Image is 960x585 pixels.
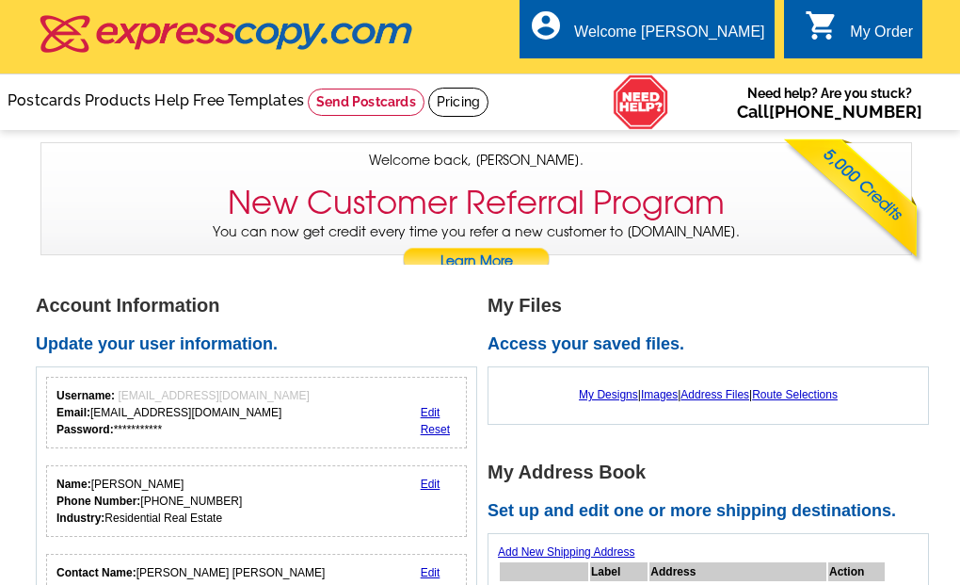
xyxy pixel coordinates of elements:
[56,389,115,402] strong: Username:
[579,388,638,401] a: My Designs
[118,389,309,402] span: [EMAIL_ADDRESS][DOMAIN_NAME]
[421,423,450,436] a: Reset
[41,222,911,276] p: You can now get credit every time you refer a new customer to [DOMAIN_NAME].
[737,84,922,122] span: Need help? Are you stuck?
[769,102,922,122] a: [PHONE_NUMBER]
[56,406,90,419] strong: Email:
[56,478,91,491] strong: Name:
[613,74,669,130] img: help
[402,248,551,276] a: Learn More
[85,91,152,109] a: Products
[154,91,189,109] a: Help
[56,495,140,508] strong: Phone Number:
[36,334,488,355] h2: Update your user information.
[529,8,563,42] i: account_circle
[850,24,913,50] div: My Order
[752,388,838,401] a: Route Selections
[498,545,634,559] a: Add New Shipping Address
[574,24,764,50] div: Welcome [PERSON_NAME]
[590,562,648,581] th: Label
[641,388,678,401] a: Images
[488,334,939,355] h2: Access your saved files.
[46,465,467,537] div: Your personal details.
[228,184,725,222] h3: New Customer Referral Program
[488,463,939,482] h1: My Address Book
[56,476,242,527] div: [PERSON_NAME] [PHONE_NUMBER] Residential Real Estate
[828,562,886,581] th: Action
[36,296,488,316] h1: Account Information
[805,8,839,42] i: shopping_cart
[8,91,81,109] a: Postcards
[46,377,467,448] div: Your login information.
[498,377,919,413] div: | | |
[421,406,440,419] a: Edit
[56,423,114,436] strong: Password:
[193,91,304,109] a: Free Templates
[649,562,826,581] th: Address
[421,566,440,579] a: Edit
[56,566,136,579] strong: Contact Name:
[488,501,939,522] h2: Set up and edit one or more shipping destinations.
[737,102,922,122] span: Call
[680,388,749,401] a: Address Files
[56,512,104,525] strong: Industry:
[805,21,913,44] a: shopping_cart My Order
[488,296,939,316] h1: My Files
[421,478,440,491] a: Edit
[369,151,584,171] span: Welcome back, [PERSON_NAME].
